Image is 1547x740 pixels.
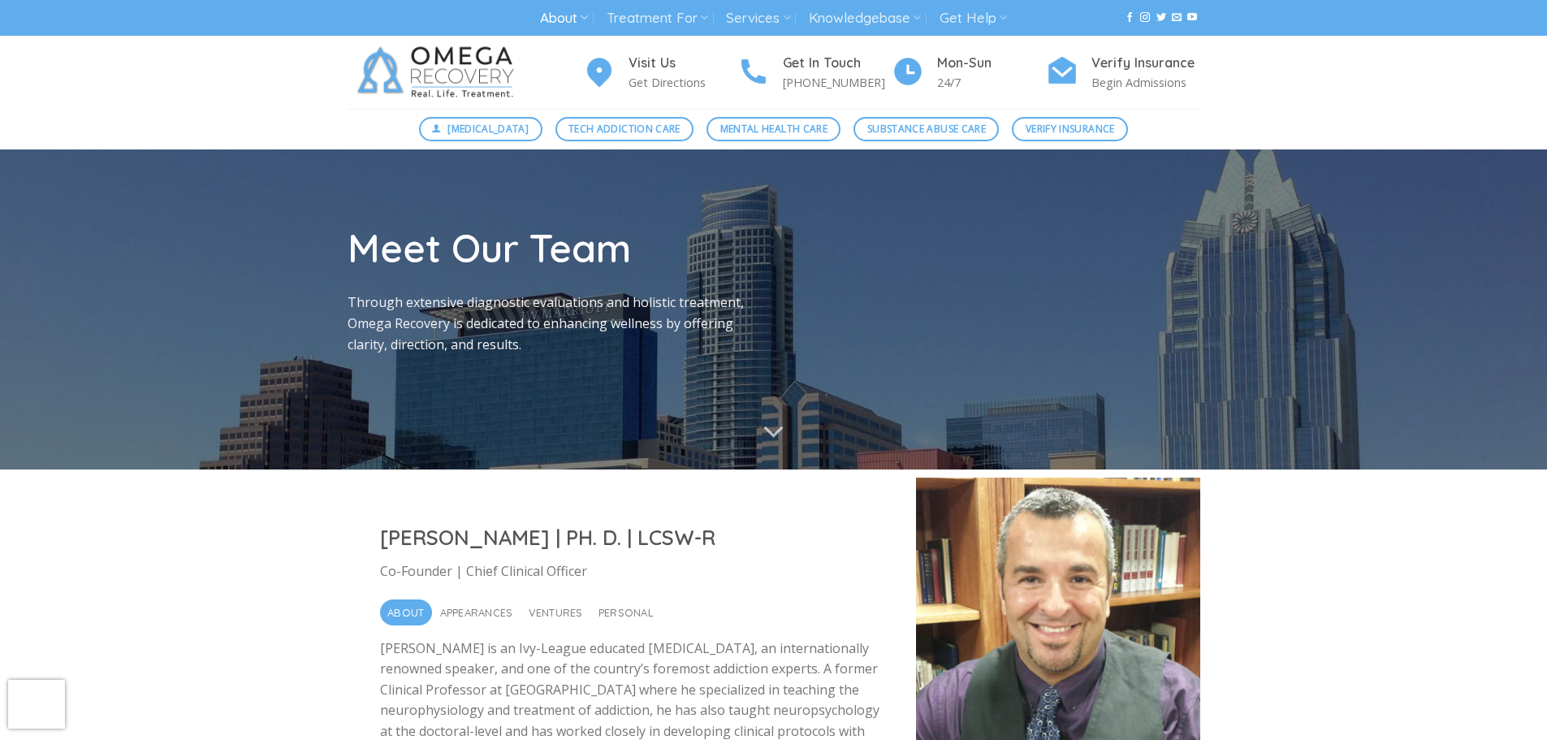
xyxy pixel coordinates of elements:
p: Get Directions [629,73,737,92]
span: [MEDICAL_DATA] [447,121,529,136]
a: Tech Addiction Care [555,117,694,141]
a: About [540,3,588,33]
a: Verify Insurance Begin Admissions [1046,53,1200,93]
h1: Meet Our Team [348,223,762,273]
p: Co-Founder | Chief Clinical Officer [380,561,884,582]
a: Services [726,3,790,33]
h4: Get In Touch [783,53,892,74]
a: Follow on Twitter [1156,12,1166,24]
h4: Visit Us [629,53,737,74]
a: [MEDICAL_DATA] [419,117,542,141]
span: Substance Abuse Care [867,121,986,136]
p: Begin Admissions [1091,73,1200,92]
a: Get Help [940,3,1007,33]
p: [PHONE_NUMBER] [783,73,892,92]
a: Follow on YouTube [1187,12,1197,24]
span: Verify Insurance [1026,121,1115,136]
h2: [PERSON_NAME] | PH. D. | LCSW-R [380,524,884,551]
span: Appearances [440,599,513,625]
span: Tech Addiction Care [568,121,681,136]
a: Visit Us Get Directions [583,53,737,93]
a: Verify Insurance [1012,117,1128,141]
a: Knowledgebase [809,3,921,33]
span: Personal [598,599,654,625]
span: Mental Health Care [720,121,828,136]
span: Ventures [529,599,583,625]
a: Follow on Instagram [1140,12,1150,24]
p: 24/7 [937,73,1046,92]
p: Through extensive diagnostic evaluations and holistic treatment, Omega Recovery is dedicated to e... [348,292,762,355]
span: About [387,599,424,625]
a: Send us an email [1172,12,1182,24]
a: Get In Touch [PHONE_NUMBER] [737,53,892,93]
h4: Verify Insurance [1091,53,1200,74]
img: Omega Recovery [348,36,530,109]
a: Follow on Facebook [1125,12,1134,24]
a: Mental Health Care [707,117,840,141]
a: Treatment For [607,3,708,33]
h4: Mon-Sun [937,53,1046,74]
button: Scroll for more [743,411,805,453]
a: Substance Abuse Care [853,117,999,141]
